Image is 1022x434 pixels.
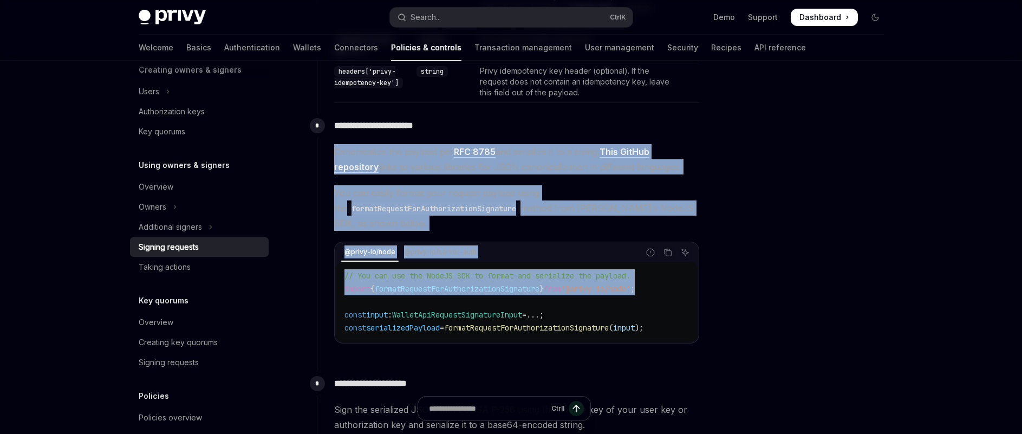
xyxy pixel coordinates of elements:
code: string [416,66,448,77]
a: Overview [130,177,269,197]
a: API reference [754,35,806,61]
td: Privy idempotency key header (optional). If the request does not contain an idempotency key, leav... [476,61,677,103]
a: Recipes [711,35,741,61]
div: Owners [139,200,166,213]
div: Policies overview [139,411,202,424]
span: Ctrl K [610,13,626,22]
a: Overview [130,313,269,332]
button: Open search [390,8,633,27]
a: Authentication [224,35,280,61]
a: Wallets [293,35,321,61]
button: Toggle dark mode [867,9,884,26]
a: Basics [186,35,211,61]
code: headers['privy-idempotency-key'] [334,66,403,88]
a: Key quorums [130,122,269,141]
button: Toggle Additional signers section [130,217,269,237]
span: : [388,310,392,320]
a: Security [667,35,698,61]
div: Signing requests [139,241,199,254]
span: WalletApiRequestSignatureInput [392,310,522,320]
button: Ask AI [678,245,692,260]
h5: Using owners & signers [139,159,230,172]
span: input [613,323,635,333]
div: Key quorums [139,125,185,138]
a: Support [748,12,778,23]
div: @privy-io/node [341,245,399,258]
div: Users [139,85,159,98]
a: Dashboard [791,9,858,26]
div: Additional signers [139,221,202,234]
span: // You can use the NodeJS SDK to format and serialize the payload. [344,271,630,281]
img: dark logo [139,10,206,25]
span: '@privy-io/node' [561,284,630,294]
span: const [344,310,366,320]
span: You can easily format your request payload using the method from [PERSON_NAME]’s NodeJS SDK, as s... [334,185,699,231]
code: formatRequestForAuthorizationSignature [347,203,520,215]
a: Connectors [334,35,378,61]
a: Policies & controls [391,35,461,61]
a: Taking actions [130,257,269,277]
h5: Policies [139,390,169,403]
input: Ask a question... [429,397,547,420]
a: Demo [713,12,735,23]
a: Authorization keys [130,102,269,121]
button: Copy the contents from the code block [661,245,675,260]
div: Creating key quorums [139,336,218,349]
span: const [344,323,366,333]
a: Creating key quorums [130,333,269,352]
a: Signing requests [130,237,269,257]
span: Canonicalize the payload per and serialize it to a string. links to various libraries for JSON ca... [334,144,699,174]
span: ; [630,284,635,294]
button: Toggle Owners section [130,197,269,217]
span: serializedPayload [366,323,440,333]
div: Taking actions [139,261,191,274]
span: = [522,310,526,320]
span: input [366,310,388,320]
span: ; [539,310,544,320]
span: Dashboard [799,12,841,23]
div: Search... [411,11,441,24]
div: Overview [139,316,173,329]
span: = [440,323,444,333]
span: ... [526,310,539,320]
div: @privy-io/server-auth [401,245,480,258]
h5: Key quorums [139,294,188,307]
button: Report incorrect code [643,245,658,260]
a: RFC 8785 [454,146,496,158]
a: Signing requests [130,353,269,372]
a: Transaction management [474,35,572,61]
span: ( [609,323,613,333]
button: Toggle Users section [130,82,269,101]
span: formatRequestForAuthorizationSignature [375,284,539,294]
span: } [539,284,544,294]
span: ); [635,323,643,333]
a: Welcome [139,35,173,61]
div: Signing requests [139,356,199,369]
div: Overview [139,180,173,193]
span: { [370,284,375,294]
a: User management [585,35,654,61]
button: Send message [569,401,584,416]
div: Authorization keys [139,105,205,118]
span: from [544,284,561,294]
a: Policies overview [130,408,269,427]
span: formatRequestForAuthorizationSignature [444,323,609,333]
span: import [344,284,370,294]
